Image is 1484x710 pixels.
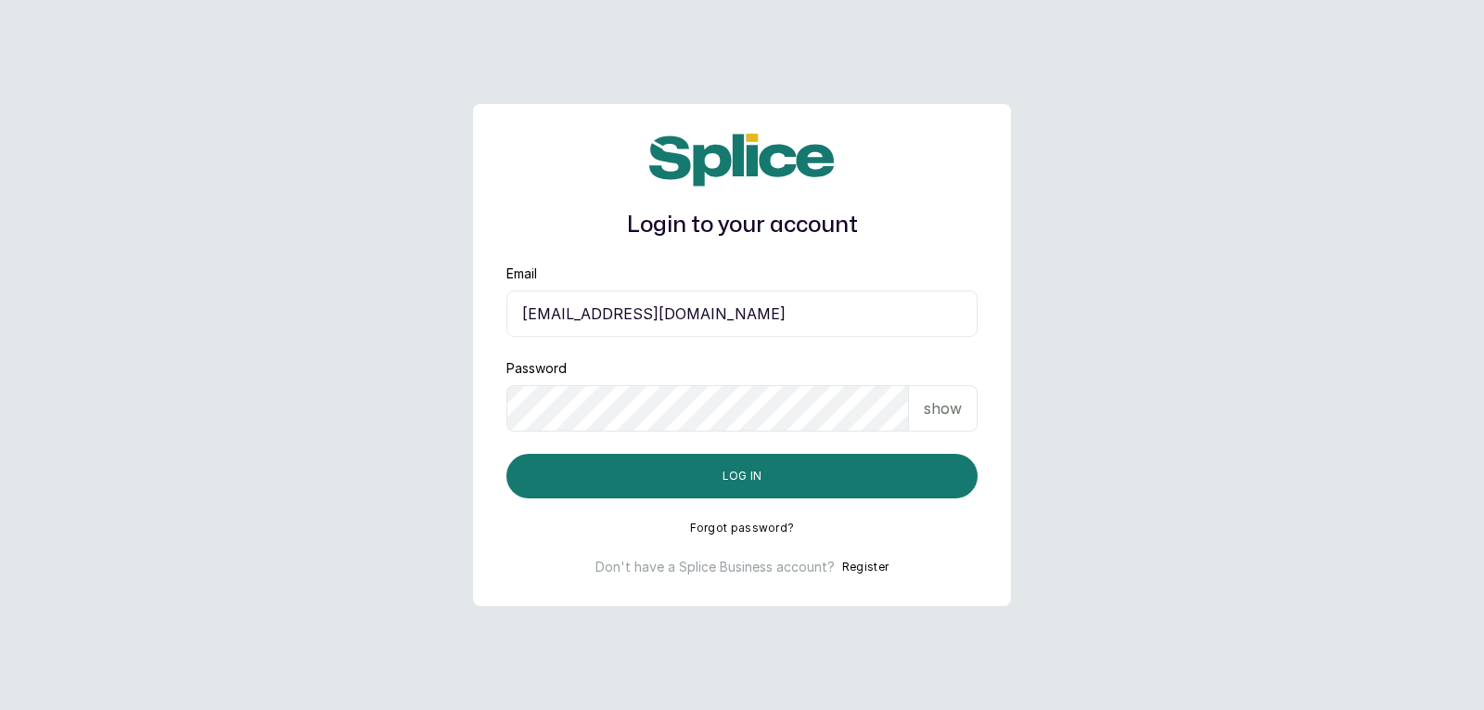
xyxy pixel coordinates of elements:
h1: Login to your account [506,209,978,242]
label: Password [506,359,567,378]
button: Register [842,558,889,576]
button: Forgot password? [690,521,795,536]
p: Don't have a Splice Business account? [595,558,835,576]
button: Log in [506,454,978,498]
label: Email [506,265,537,283]
input: email@acme.com [506,290,978,337]
p: show [924,397,962,420]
